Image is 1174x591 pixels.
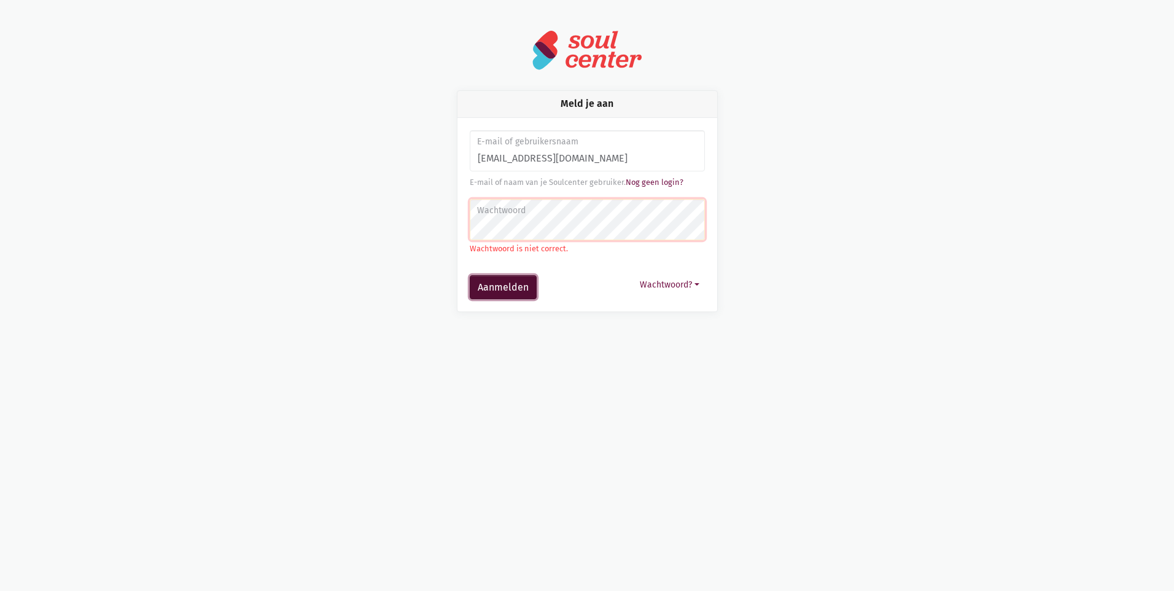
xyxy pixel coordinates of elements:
img: logo-soulcenter-full.svg [532,29,642,71]
p: Wachtwoord is niet correct. [470,243,705,255]
label: E-mail of gebruikersnaam [477,135,696,149]
a: Nog geen login? [626,178,683,187]
button: Aanmelden [470,275,537,300]
form: Aanmelden [470,130,705,300]
label: Wachtwoord [477,204,696,217]
div: E-mail of naam van je Soulcenter gebruiker. [470,176,705,189]
button: Wachtwoord? [634,275,705,294]
div: Meld je aan [457,91,717,117]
